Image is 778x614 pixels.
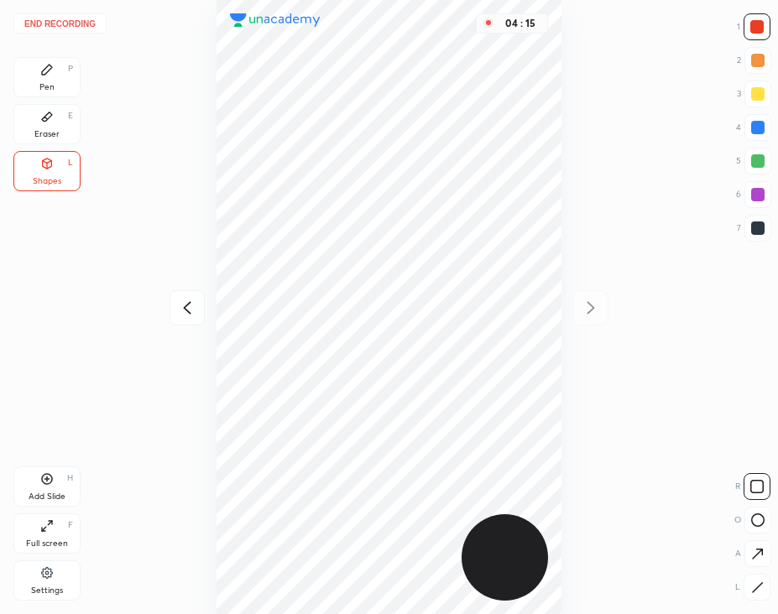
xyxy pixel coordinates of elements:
div: 5 [736,148,771,174]
button: End recording [13,13,107,34]
div: 2 [737,47,771,74]
div: L [68,159,73,167]
div: R [735,473,770,500]
div: H [67,474,73,482]
div: Settings [31,586,63,595]
img: logo.38c385cc.svg [230,13,321,27]
div: Pen [39,83,55,91]
div: L [735,574,770,601]
div: A [735,540,771,567]
div: E [68,112,73,120]
div: Full screen [26,539,68,548]
div: Shapes [33,177,61,185]
div: 4 [736,114,771,141]
div: 7 [737,215,771,242]
div: 3 [737,81,771,107]
div: 6 [736,181,771,208]
div: F [68,521,73,529]
div: 1 [737,13,770,40]
div: Add Slide [29,492,65,501]
div: P [68,65,73,73]
div: Eraser [34,130,60,138]
div: O [734,507,771,533]
div: 04 : 15 [500,18,540,29]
